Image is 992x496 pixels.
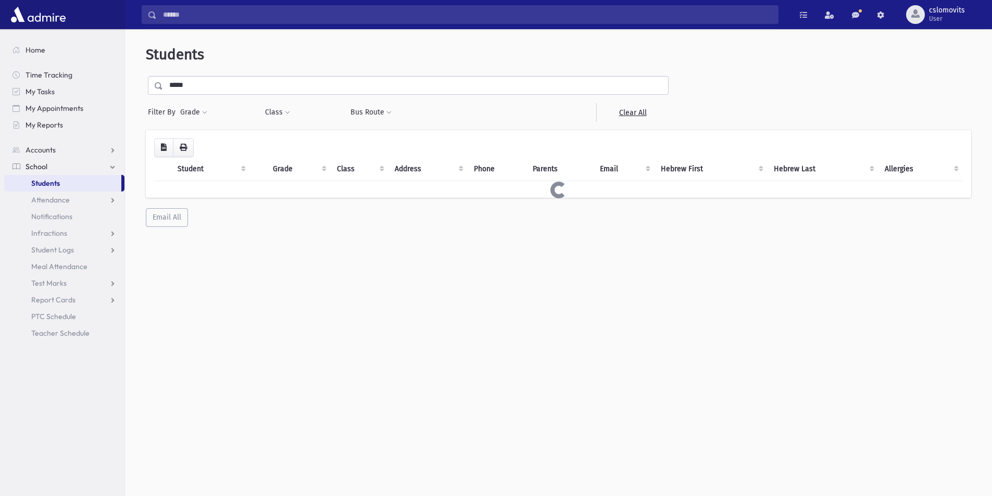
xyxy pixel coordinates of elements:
input: Search [157,5,778,24]
th: Phone [468,157,526,181]
th: Email [594,157,655,181]
span: My Reports [26,120,63,130]
span: Notifications [31,212,72,221]
th: Allergies [878,157,963,181]
span: Infractions [31,228,67,238]
a: Student Logs [4,241,124,258]
a: Students [4,175,121,192]
a: School [4,158,124,175]
a: My Appointments [4,100,124,117]
th: Grade [267,157,330,181]
span: Teacher Schedule [31,328,90,338]
span: PTC Schedule [31,312,76,321]
span: cslomovits [929,6,965,15]
span: Attendance [31,195,70,205]
span: My Appointments [26,104,83,113]
th: Class [331,157,389,181]
a: Attendance [4,192,124,208]
span: Students [146,46,204,63]
span: Student Logs [31,245,74,255]
span: Students [31,179,60,188]
th: Student [171,157,250,181]
span: My Tasks [26,87,55,96]
th: Hebrew First [655,157,767,181]
span: Report Cards [31,295,76,304]
th: Parents [526,157,594,181]
span: Meal Attendance [31,262,87,271]
a: Notifications [4,208,124,225]
span: Home [26,45,45,55]
a: Meal Attendance [4,258,124,275]
img: AdmirePro [8,4,68,25]
button: CSV [154,138,173,157]
th: Hebrew Last [768,157,879,181]
span: Filter By [148,107,180,118]
a: Report Cards [4,291,124,308]
button: Class [265,103,291,122]
span: User [929,15,965,23]
span: Time Tracking [26,70,72,80]
a: Accounts [4,142,124,158]
th: Address [388,157,468,181]
a: Infractions [4,225,124,241]
a: Clear All [596,103,669,122]
a: My Tasks [4,83,124,100]
button: Grade [180,103,208,122]
span: Test Marks [31,278,67,288]
a: Test Marks [4,275,124,291]
span: Accounts [26,145,56,155]
a: My Reports [4,117,124,133]
a: Time Tracking [4,67,124,83]
a: Teacher Schedule [4,325,124,341]
span: School [26,162,47,171]
button: Bus Route [350,103,392,122]
button: Print [173,138,194,157]
a: Home [4,42,124,58]
a: PTC Schedule [4,308,124,325]
button: Email All [146,208,188,227]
